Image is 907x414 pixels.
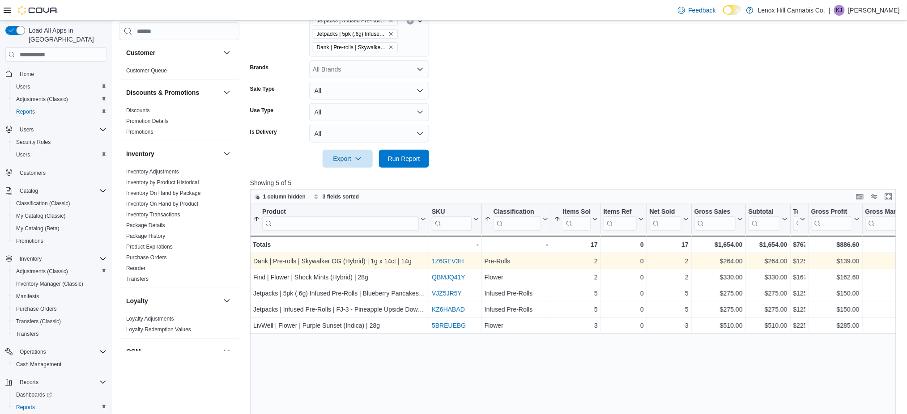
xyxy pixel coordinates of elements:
[694,272,743,283] div: $330.00
[432,274,465,281] a: QBMJQ41Y
[603,320,643,331] div: 0
[126,233,165,239] a: Package History
[563,208,591,216] div: Items Sold
[432,306,465,313] a: KZ6HABAD
[16,318,61,325] span: Transfers (Classic)
[126,232,165,240] span: Package History
[9,210,110,222] button: My Catalog (Classic)
[603,256,643,266] div: 0
[16,212,66,220] span: My Catalog (Classic)
[748,272,787,283] div: $330.00
[9,106,110,118] button: Reports
[253,304,426,315] div: Jetpacks | Infused Pre-Rolls | FJ-3 - Pineapple Upside Down Cake (Indica) | .6g x 5ct | 3g
[16,280,83,287] span: Inventory Manager (Classic)
[13,389,106,400] span: Dashboards
[253,256,426,266] div: Dank | Pre-rolls | Skywalker OG (Hybrid) | 1g x 14ct | 14g
[13,389,55,400] a: Dashboards
[694,256,743,266] div: $264.00
[811,208,852,231] div: Gross Profit
[126,200,198,207] span: Inventory On Hand by Product
[13,279,87,289] a: Inventory Manager (Classic)
[855,191,865,202] button: Keyboard shortcuts
[748,320,787,331] div: $510.00
[694,208,742,231] button: Gross Sales
[2,67,110,80] button: Home
[793,256,805,266] div: $125.00
[748,239,787,250] div: $1,654.00
[603,208,643,231] button: Items Ref
[16,346,106,357] span: Operations
[811,256,859,266] div: $139.00
[748,208,780,231] div: Subtotal
[811,320,859,331] div: $285.00
[694,304,743,315] div: $275.00
[20,169,46,177] span: Customers
[16,68,106,79] span: Home
[13,266,72,277] a: Adjustments (Classic)
[689,6,716,15] span: Feedback
[13,236,106,246] span: Promotions
[126,190,201,197] span: Inventory On Hand by Package
[432,290,462,297] a: VJZ5JR5Y
[694,208,735,231] div: Gross Sales
[848,5,900,16] p: [PERSON_NAME]
[262,208,419,231] div: Product
[9,235,110,247] button: Promotions
[16,346,50,357] button: Operations
[126,201,198,207] a: Inventory On Hand by Product
[119,313,239,338] div: Loyalty
[793,208,805,231] button: Total Cost
[16,253,106,264] span: Inventory
[16,305,57,313] span: Purchase Orders
[126,243,173,250] span: Product Expirations
[554,256,598,266] div: 2
[793,239,805,250] div: $767.40
[2,185,110,197] button: Catalog
[649,239,688,250] div: 17
[13,94,72,105] a: Adjustments (Classic)
[485,239,548,250] div: -
[13,304,60,314] a: Purchase Orders
[16,391,52,398] span: Dashboards
[9,358,110,371] button: Cash Management
[16,200,70,207] span: Classification (Classic)
[811,208,852,216] div: Gross Profit
[13,137,54,148] a: Security Roles
[13,316,106,327] span: Transfers (Classic)
[649,208,688,231] button: Net Sold
[126,296,148,305] h3: Loyalty
[811,272,859,283] div: $162.60
[126,254,167,261] a: Purchase Orders
[16,124,37,135] button: Users
[649,208,681,216] div: Net Sold
[126,316,174,322] a: Loyalty Adjustments
[9,303,110,315] button: Purchase Orders
[2,166,110,179] button: Customers
[126,347,220,356] button: OCM
[253,272,426,283] div: Find | Flower | Shock Mints (Hybrid) | 28g
[748,304,787,315] div: $275.00
[834,5,845,16] div: Kevin Jimenez
[126,265,145,271] a: Reorder
[9,328,110,340] button: Transfers
[13,266,106,277] span: Adjustments (Classic)
[554,239,598,250] div: 17
[650,272,689,283] div: 2
[262,208,419,216] div: Product
[16,225,60,232] span: My Catalog (Beta)
[16,361,61,368] span: Cash Management
[603,288,643,299] div: 0
[13,359,65,370] a: Cash Management
[650,288,689,299] div: 5
[9,290,110,303] button: Manifests
[494,208,541,216] div: Classification
[563,208,591,231] div: Items Sold
[793,288,805,299] div: $125.00
[9,278,110,290] button: Inventory Manager (Classic)
[13,402,38,413] a: Reports
[9,80,110,93] button: Users
[432,208,472,231] div: SKU URL
[9,401,110,414] button: Reports
[793,304,805,315] div: $125.00
[13,236,47,246] a: Promotions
